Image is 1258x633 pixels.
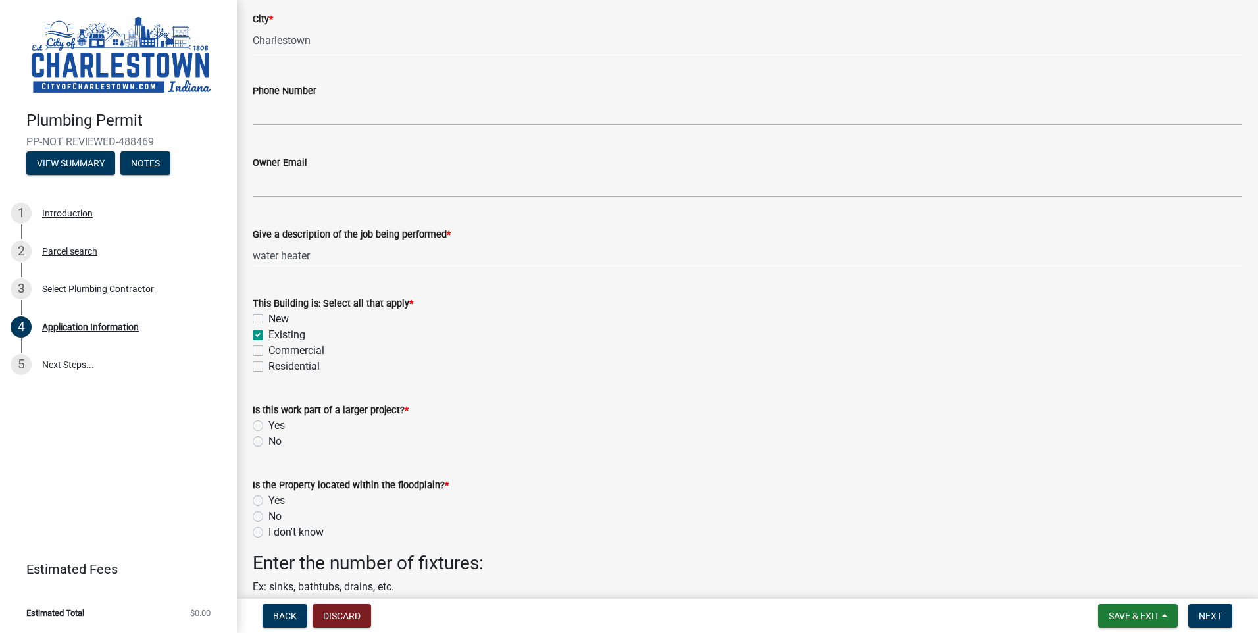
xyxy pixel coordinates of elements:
div: Application Information [42,322,139,332]
h3: Enter the number of fixtures: [253,552,1242,574]
button: Save & Exit [1098,604,1178,628]
span: PP-NOT REVIEWED-488469 [26,136,211,148]
wm-modal-confirm: Notes [120,159,170,169]
p: Ex: sinks, bathtubs, drains, etc. [253,579,1242,595]
wm-modal-confirm: Summary [26,159,115,169]
button: Next [1188,604,1232,628]
label: I don't know [268,524,324,540]
button: Notes [120,151,170,175]
span: $0.00 [190,609,211,617]
label: Give a description of the job being performed [253,230,451,240]
label: Yes [268,493,285,509]
span: Next [1199,611,1222,621]
label: No [268,509,282,524]
span: Back [273,611,297,621]
div: 4 [11,316,32,338]
div: 3 [11,278,32,299]
label: Existing [268,327,305,343]
label: Is the Property located within the floodplain? [253,481,449,490]
label: Is this work part of a larger project? [253,406,409,415]
label: This Building is: Select all that apply [253,299,413,309]
label: No [268,434,282,449]
div: 1 [11,203,32,224]
span: Estimated Total [26,609,84,617]
div: Select Plumbing Contractor [42,284,154,293]
a: Estimated Fees [11,556,216,582]
div: 2 [11,241,32,262]
label: Commercial [268,343,324,359]
label: Yes [268,418,285,434]
button: Discard [313,604,371,628]
h4: Plumbing Permit [26,111,226,130]
div: Parcel search [42,247,97,256]
button: Back [263,604,307,628]
label: Owner Email [253,159,307,168]
label: Residential [268,359,320,374]
label: New [268,311,289,327]
img: City of Charlestown, Indiana [26,14,216,97]
label: Phone Number [253,87,316,96]
label: City [253,15,273,24]
button: View Summary [26,151,115,175]
span: Save & Exit [1109,611,1159,621]
div: 5 [11,354,32,375]
div: Introduction [42,209,93,218]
